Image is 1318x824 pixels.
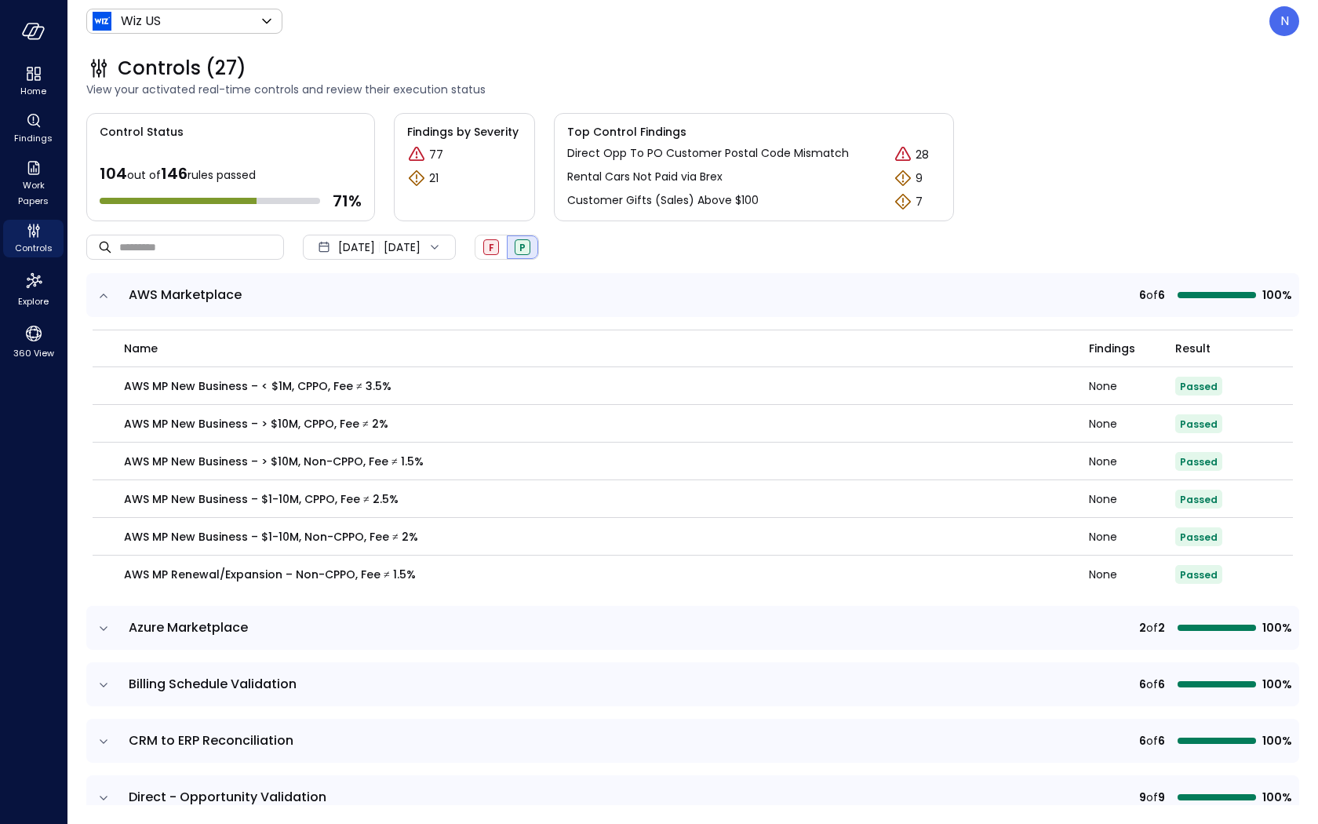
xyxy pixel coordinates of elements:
div: None [1089,456,1175,467]
span: 360 View [13,345,54,361]
div: Passed [515,239,530,255]
span: 100% [1262,676,1290,693]
div: Findings [3,110,64,148]
a: Direct Opp To PO Customer Postal Code Mismatch [567,145,849,164]
div: None [1089,494,1175,505]
div: Warning [894,192,912,211]
span: Findings [14,130,53,146]
span: 9 [1139,789,1146,806]
p: N [1280,12,1289,31]
button: expand row [96,621,111,636]
a: Rental Cars Not Paid via Brex [567,169,723,188]
span: CRM to ERP Reconciliation [129,731,293,749]
p: Wiz US [121,12,161,31]
span: F [489,241,494,254]
span: 6 [1139,732,1146,749]
p: AWS MP New Business – > $10M, Non-CPPO, Fee ≠ 1.5% [124,453,424,470]
a: Customer Gifts (Sales) Above $100 [567,192,759,211]
span: Passed [1180,493,1218,506]
button: expand row [96,790,111,806]
div: Critical [407,145,426,164]
div: None [1089,381,1175,392]
img: Icon [93,12,111,31]
div: None [1089,569,1175,580]
span: 100% [1262,732,1290,749]
span: Findings by Severity [407,123,522,140]
p: Rental Cars Not Paid via Brex [567,169,723,185]
div: None [1089,418,1175,429]
span: 6 [1139,286,1146,304]
span: 6 [1158,286,1165,304]
span: [DATE] [338,239,375,256]
span: Azure Marketplace [129,618,248,636]
span: Controls [15,240,53,256]
p: AWS MP New Business – < $1M, CPPO, Fee ≠ 3.5% [124,377,391,395]
span: Result [1175,340,1211,357]
span: Passed [1180,455,1218,469]
span: of [1146,789,1158,806]
span: Direct - Opportunity Validation [129,788,326,806]
span: 2 [1139,619,1146,636]
div: None [1089,531,1175,542]
span: 146 [161,162,188,184]
span: of [1146,732,1158,749]
span: out of [127,167,161,183]
div: Explore [3,267,64,311]
span: Explore [18,294,49,309]
p: 28 [916,147,929,163]
span: Top Control Findings [567,123,941,140]
span: Passed [1180,417,1218,431]
p: AWS MP New Business – > $10M, CPPO, Fee ≠ 2% [124,415,388,432]
div: 360 View [3,320,64,363]
div: Failed [483,239,499,255]
p: 9 [916,170,923,187]
button: expand row [96,288,111,304]
span: 6 [1139,676,1146,693]
p: 7 [916,194,923,210]
span: 104 [100,162,127,184]
p: 77 [429,147,443,163]
div: Critical [894,145,912,164]
span: 100% [1262,619,1290,636]
p: Customer Gifts (Sales) Above $100 [567,192,759,209]
p: Direct Opp To PO Customer Postal Code Mismatch [567,145,849,162]
div: Work Papers [3,157,64,210]
p: AWS MP New Business – $1-10M, CPPO, Fee ≠ 2.5% [124,490,399,508]
p: AWS MP New Business – $1-10M, Non-CPPO, Fee ≠ 2% [124,528,418,545]
span: Billing Schedule Validation [129,675,297,693]
span: AWS Marketplace [129,286,242,304]
p: 21 [429,170,439,187]
span: Passed [1180,568,1218,582]
p: AWS MP Renewal/Expansion – Non-CPPO, Fee ≠ 1.5% [124,566,416,583]
span: Control Status [87,114,184,140]
div: Warning [894,169,912,188]
span: 9 [1158,789,1165,806]
span: 71 % [333,191,362,211]
span: name [124,340,158,357]
span: of [1146,676,1158,693]
span: P [519,241,526,254]
span: 6 [1158,732,1165,749]
span: of [1146,619,1158,636]
span: 100% [1262,789,1290,806]
span: 2 [1158,619,1165,636]
span: Controls (27) [118,56,246,81]
span: View your activated real-time controls and review their execution status [86,81,1299,98]
div: Home [3,63,64,100]
span: Work Papers [9,177,57,209]
span: 6 [1158,676,1165,693]
div: Controls [3,220,64,257]
div: Warning [407,169,426,188]
div: Noy Vadai [1269,6,1299,36]
button: expand row [96,734,111,749]
span: of [1146,286,1158,304]
span: Passed [1180,530,1218,544]
span: Home [20,83,46,99]
span: Findings [1089,340,1135,357]
span: Passed [1180,380,1218,393]
span: rules passed [188,167,256,183]
span: 100% [1262,286,1290,304]
button: expand row [96,677,111,693]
